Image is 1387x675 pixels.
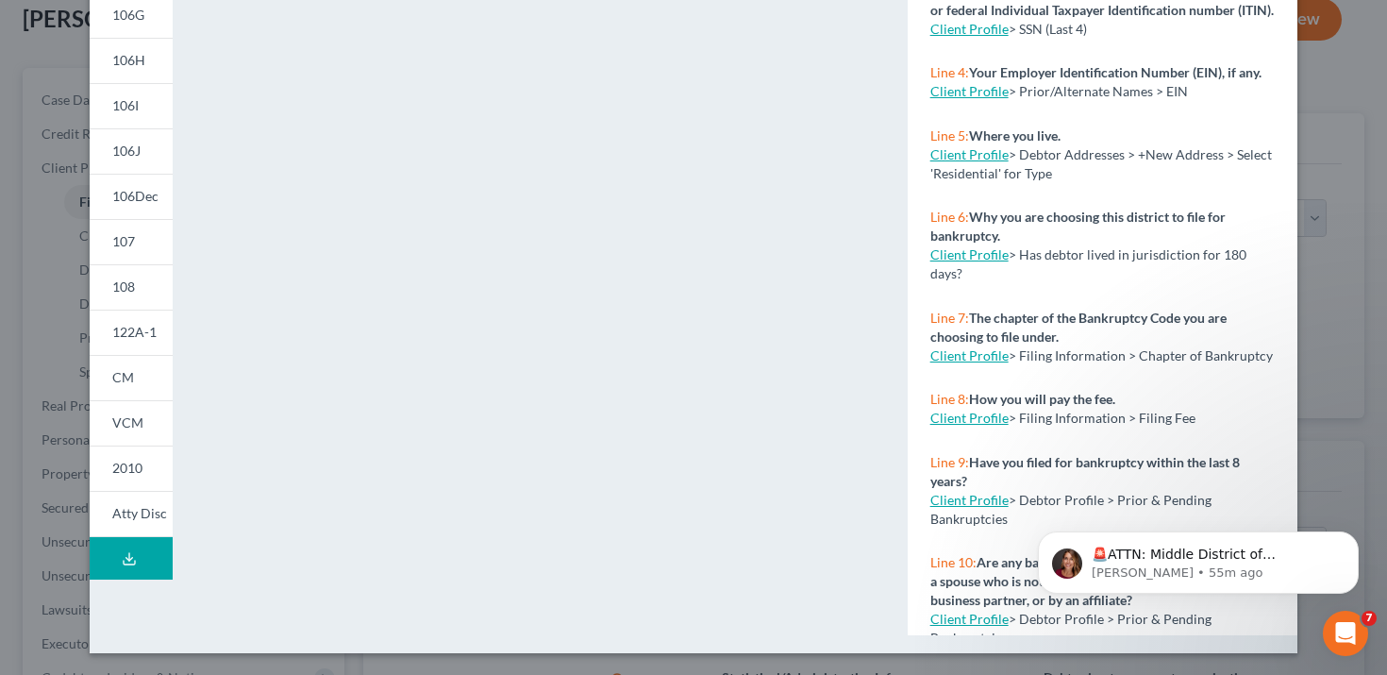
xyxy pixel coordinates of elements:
a: Client Profile [930,611,1009,627]
span: 106I [112,97,139,113]
strong: The chapter of the Bankruptcy Code you are choosing to file under. [930,310,1227,345]
span: Line 10: [930,554,977,570]
span: Line 7: [930,310,969,326]
a: 106Dec [90,174,173,219]
a: 108 [90,264,173,310]
span: > Filing Information > Chapter of Bankruptcy [1009,347,1273,363]
a: Client Profile [930,492,1009,508]
span: 122A-1 [112,324,157,340]
a: CM [90,355,173,400]
span: Line 4: [930,64,969,80]
span: 106J [112,143,141,159]
a: Atty Disc [90,491,173,537]
strong: Your Employer Identification Number (EIN), if any. [969,64,1262,80]
a: Client Profile [930,83,1009,99]
span: > Debtor Profile > Prior & Pending Bankruptcies [930,492,1212,527]
span: > Filing Information > Filing Fee [1009,410,1195,426]
span: 2010 [112,460,142,476]
strong: Have you filed for bankruptcy within the last 8 years? [930,454,1240,489]
a: Client Profile [930,347,1009,363]
span: 108 [112,278,135,295]
a: 2010 [90,446,173,491]
span: 106H [112,52,145,68]
span: > Has debtor lived in jurisdiction for 180 days? [930,246,1246,281]
iframe: Intercom notifications message [1010,492,1387,624]
span: CM [112,369,134,385]
span: VCM [112,414,143,430]
a: 107 [90,219,173,264]
span: Line 8: [930,391,969,407]
span: Line 6: [930,209,969,225]
span: > Prior/Alternate Names > EIN [1009,83,1188,99]
strong: Are any bankruptcy cases pending or being filed by a spouse who is not filing this case with you,... [930,554,1273,608]
a: 106J [90,128,173,174]
a: Client Profile [930,146,1009,162]
span: 106Dec [112,188,159,204]
span: Line 5: [930,127,969,143]
a: VCM [90,400,173,446]
strong: Where you live. [969,127,1061,143]
a: Client Profile [930,21,1009,37]
strong: Why you are choosing this district to file for bankruptcy. [930,209,1226,244]
a: Client Profile [930,410,1009,426]
span: > Debtor Addresses > +New Address > Select 'Residential' for Type [930,146,1272,181]
strong: How you will pay the fee. [969,391,1115,407]
span: Line 9: [930,454,969,470]
span: > SSN (Last 4) [1009,21,1087,37]
a: 122A-1 [90,310,173,355]
a: Client Profile [930,246,1009,262]
span: Atty Disc [112,505,167,521]
span: 106G [112,7,144,23]
a: 106I [90,83,173,128]
a: 106H [90,38,173,83]
span: 107 [112,233,135,249]
iframe: Intercom live chat [1323,611,1368,656]
span: 7 [1362,611,1377,626]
